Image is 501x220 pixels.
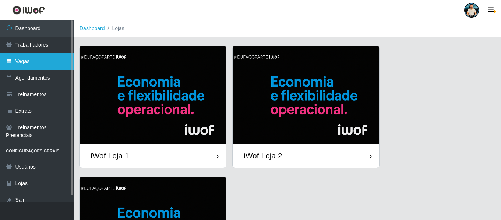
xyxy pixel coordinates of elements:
li: Lojas [105,25,124,32]
a: Dashboard [80,25,105,31]
img: cardImg [80,46,226,144]
nav: breadcrumb [74,20,501,37]
div: iWof Loja 1 [91,151,129,160]
a: iWof Loja 1 [80,46,226,168]
div: iWof Loja 2 [244,151,282,160]
img: CoreUI Logo [12,6,45,15]
img: cardImg [233,46,379,144]
a: iWof Loja 2 [233,46,379,168]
